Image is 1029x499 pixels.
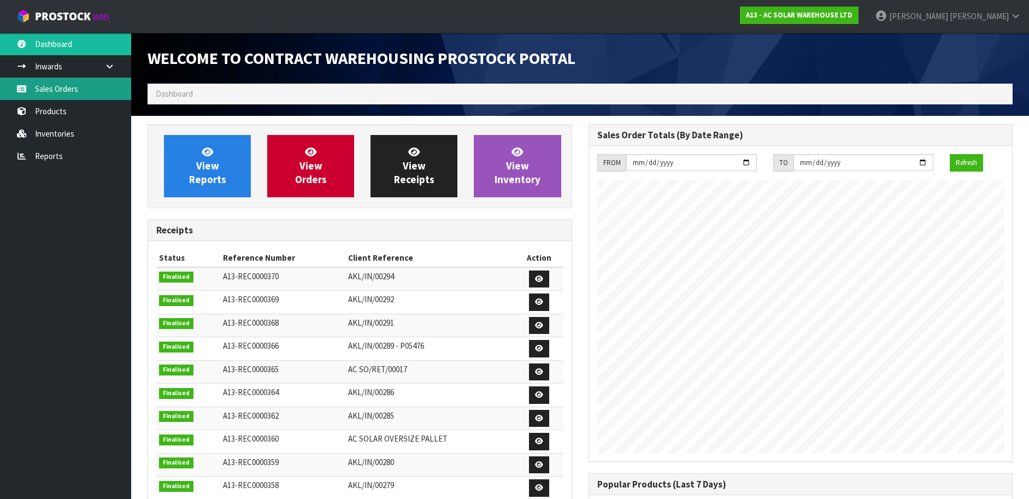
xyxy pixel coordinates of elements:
h3: Sales Order Totals (By Date Range) [597,130,1004,140]
span: A13-REC0000368 [223,318,279,328]
img: cube-alt.png [16,9,30,23]
span: AKL/IN/00289 - P05476 [348,341,424,351]
button: Refresh [950,154,983,172]
span: ProStock [35,9,91,24]
span: A13-REC0000360 [223,433,279,444]
span: Welcome to Contract Warehousing ProStock Portal [148,48,575,68]
span: Finalised [159,342,193,353]
span: Finalised [159,365,193,375]
span: View Receipts [394,145,434,186]
span: View Orders [295,145,327,186]
span: AC SO/RET/00017 [348,364,407,374]
span: View Reports [189,145,226,186]
span: Finalised [159,411,193,422]
span: A13-REC0000358 [223,480,279,490]
span: A13-REC0000370 [223,271,279,281]
div: TO [773,154,793,172]
th: Action [515,249,563,267]
div: FROM [597,154,626,172]
a: ViewReports [164,135,251,197]
a: ViewOrders [267,135,354,197]
span: Finalised [159,318,193,329]
strong: A13 - AC SOLAR WAREHOUSE LTD [746,10,852,20]
span: [PERSON_NAME] [950,11,1009,21]
span: AKL/IN/00291 [348,318,394,328]
h3: Receipts [156,225,563,236]
span: A13-REC0000365 [223,364,279,374]
span: View Inventory [495,145,540,186]
span: AKL/IN/00294 [348,271,394,281]
span: AKL/IN/00279 [348,480,394,490]
a: ViewReceipts [371,135,457,197]
h3: Popular Products (Last 7 Days) [597,479,1004,490]
small: WMS [93,12,110,22]
span: A13-REC0000359 [223,457,279,467]
span: Finalised [159,481,193,492]
span: AKL/IN/00286 [348,387,394,397]
span: AKL/IN/00280 [348,457,394,467]
span: A13-REC0000366 [223,341,279,351]
span: Dashboard [156,89,193,99]
span: AC SOLAR OVERSIZE PALLET [348,433,448,444]
span: A13-REC0000364 [223,387,279,397]
span: A13-REC0000362 [223,410,279,421]
th: Status [156,249,220,267]
span: AKL/IN/00285 [348,410,394,421]
span: Finalised [159,272,193,283]
span: A13-REC0000369 [223,294,279,304]
th: Reference Number [220,249,345,267]
span: AKL/IN/00292 [348,294,394,304]
span: [PERSON_NAME] [889,11,948,21]
th: Client Reference [345,249,515,267]
span: Finalised [159,388,193,399]
span: Finalised [159,295,193,306]
a: ViewInventory [474,135,561,197]
span: Finalised [159,457,193,468]
span: Finalised [159,435,193,445]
